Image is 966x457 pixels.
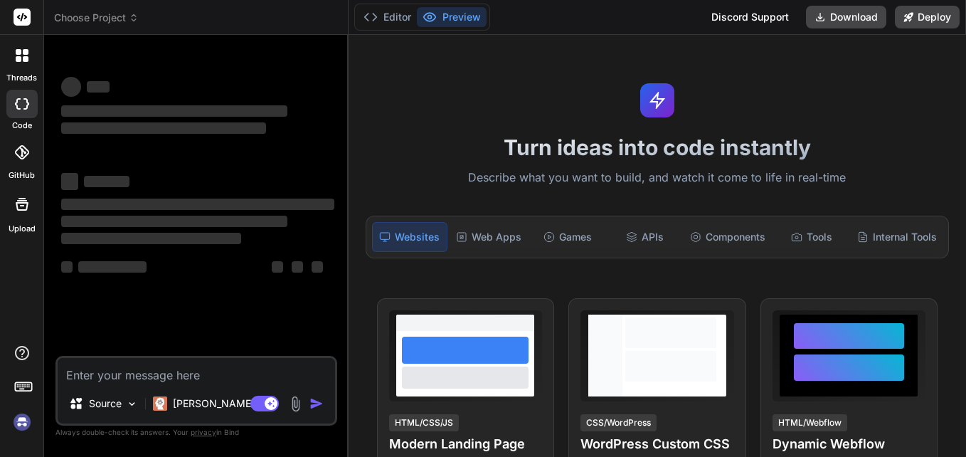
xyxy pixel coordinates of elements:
div: Games [530,222,605,252]
div: Web Apps [450,222,527,252]
span: ‌ [272,261,283,273]
span: ‌ [312,261,323,273]
div: Tools [774,222,849,252]
span: ‌ [61,122,266,134]
span: ‌ [61,216,287,227]
span: ‌ [61,199,334,210]
span: ‌ [61,105,287,117]
span: Choose Project [54,11,139,25]
span: ‌ [84,176,129,187]
span: privacy [191,428,216,436]
img: attachment [287,396,304,412]
label: threads [6,72,37,84]
div: CSS/WordPress [580,414,657,431]
img: Claude 4 Sonnet [153,396,167,411]
img: signin [10,410,34,434]
span: ‌ [61,77,81,97]
div: Components [684,222,771,252]
div: HTML/CSS/JS [389,414,459,431]
label: GitHub [9,169,35,182]
div: Discord Support [703,6,797,28]
h4: Modern Landing Page [389,434,542,454]
div: Websites [372,222,448,252]
span: ‌ [61,233,241,244]
button: Editor [358,7,417,27]
p: Source [89,396,122,411]
span: ‌ [61,261,73,273]
img: Pick Models [126,398,138,410]
img: icon [309,396,324,411]
label: Upload [9,223,36,235]
span: ‌ [87,81,110,93]
button: Deploy [895,6,960,28]
span: ‌ [61,173,78,190]
h1: Turn ideas into code instantly [357,135,957,160]
div: APIs [607,222,682,252]
h4: WordPress Custom CSS [580,434,733,454]
p: Always double-check its answers. Your in Bind [55,426,337,439]
p: [PERSON_NAME] 4 S.. [173,396,279,411]
button: Download [806,6,886,28]
button: Preview [417,7,487,27]
div: HTML/Webflow [773,414,847,431]
span: ‌ [292,261,303,273]
label: code [12,120,32,132]
p: Describe what you want to build, and watch it come to life in real-time [357,169,957,187]
span: ‌ [78,261,147,273]
div: Internal Tools [851,222,943,252]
